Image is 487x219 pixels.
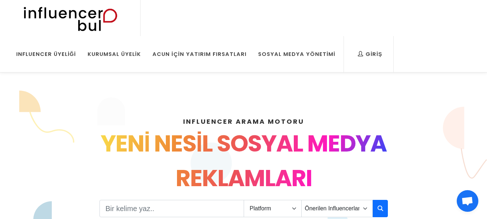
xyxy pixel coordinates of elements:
[253,36,341,72] a: Sosyal Medya Yönetimi
[11,36,81,72] a: Influencer Üyeliği
[352,36,388,72] a: Giriş
[43,117,445,126] h4: INFLUENCER ARAMA MOTORU
[88,50,141,58] div: Kurumsal Üyelik
[457,190,478,212] a: Açık sohbet
[147,36,252,72] a: Acun İçin Yatırım Fırsatları
[99,200,244,217] input: Search
[43,126,445,196] div: YENİ NESİL SOSYAL MEDYA REKLAMLARI
[258,50,335,58] div: Sosyal Medya Yönetimi
[82,36,146,72] a: Kurumsal Üyelik
[358,50,382,58] div: Giriş
[16,50,76,58] div: Influencer Üyeliği
[152,50,247,58] div: Acun İçin Yatırım Fırsatları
